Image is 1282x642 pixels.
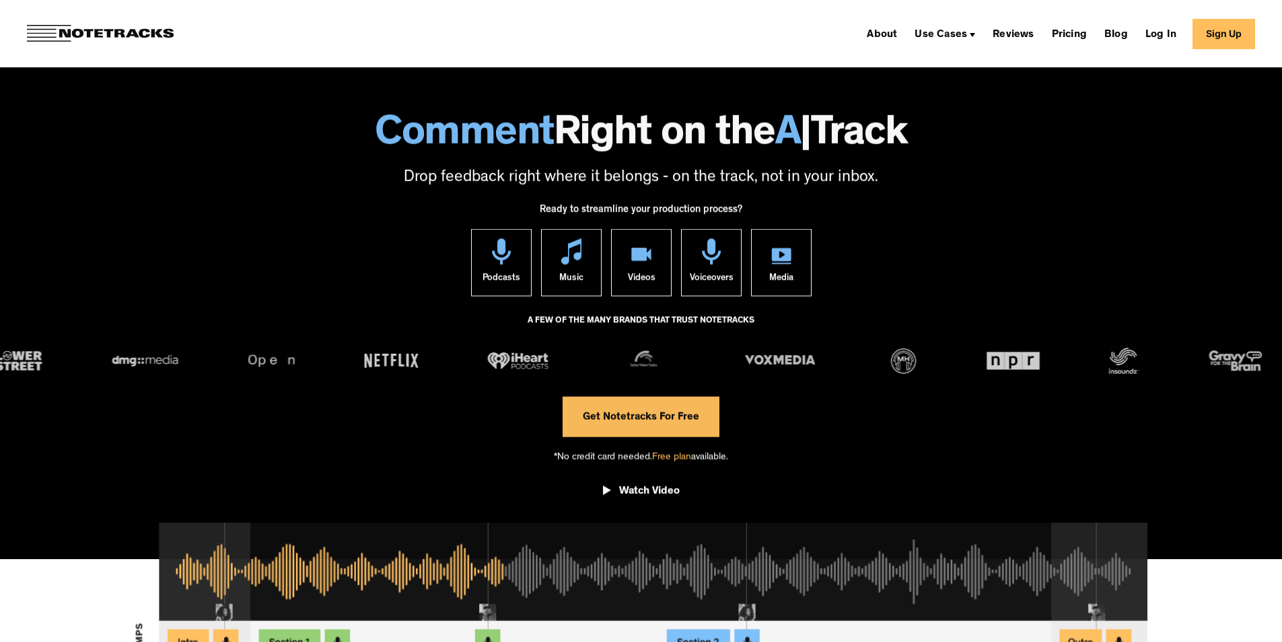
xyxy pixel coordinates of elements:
[13,167,1269,190] p: Drop feedback right where it belongs - on the track, not in your inbox.
[1140,23,1182,44] a: Log In
[1192,19,1255,49] a: Sign Up
[627,264,655,295] div: Videos
[800,115,811,157] span: |
[611,228,672,296] a: Videos
[987,23,1039,44] a: Reviews
[554,437,728,475] div: *No credit card needed. available.
[775,115,801,157] span: A
[528,309,754,346] div: A FEW OF THE MANY BRANDS THAT TRUST NOTETRACKS
[1046,23,1092,44] a: Pricing
[559,264,583,295] div: Music
[13,115,1269,157] h1: Right on the Track
[619,485,680,499] div: Watch Video
[909,23,981,44] div: Use Cases
[563,396,719,437] a: Get Notetracks For Free
[603,475,680,513] a: open lightbox
[483,264,520,295] div: Podcasts
[751,228,812,296] a: Media
[471,228,532,296] a: Podcasts
[652,452,691,462] span: Free plan
[681,228,742,296] a: Voiceovers
[541,228,602,296] a: Music
[689,264,733,295] div: Voiceovers
[375,115,554,157] span: Comment
[1099,23,1133,44] a: Blog
[915,30,967,40] div: Use Cases
[769,264,793,295] div: Media
[540,197,742,229] div: Ready to streamline your production process?
[861,23,902,44] a: About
